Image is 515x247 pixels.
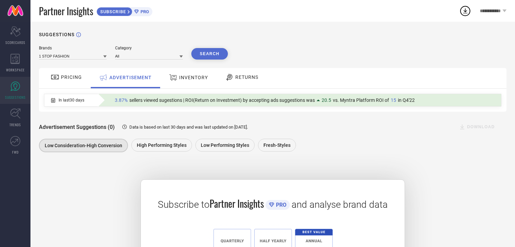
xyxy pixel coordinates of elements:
[333,97,389,103] span: vs. Myntra Platform ROI of
[115,97,128,103] span: 3.87%
[111,96,418,105] div: Percentage of sellers who have viewed suggestions for the current Insight Type
[398,97,415,103] span: in Q4'22
[459,5,471,17] div: Open download list
[39,46,107,50] div: Brands
[109,75,152,80] span: ADVERTISEMENT
[96,5,152,16] a: SUBSCRIBEPRO
[191,48,228,60] button: Search
[210,197,264,210] span: Partner Insights
[39,4,93,18] span: Partner Insights
[274,202,286,208] span: PRO
[45,143,122,148] span: Low Consideration-High Conversion
[39,32,74,37] h1: SUGGESTIONS
[129,125,248,130] span: Data is based on last 30 days and was last updated on [DATE] .
[5,95,26,100] span: SUGGESTIONS
[39,124,115,130] span: Advertisement Suggestions (0)
[139,9,149,14] span: PRO
[158,199,210,210] span: Subscribe to
[9,122,21,127] span: TRENDS
[115,46,183,50] div: Category
[6,67,25,72] span: WORKSPACE
[263,142,291,148] span: Fresh-Styles
[12,150,19,155] span: FWD
[129,97,315,103] span: sellers viewed sugestions | ROI(Return on Investment) by accepting ads suggestions was
[59,98,84,103] span: In last 30 days
[61,74,82,80] span: PRICING
[322,97,331,103] span: 20.5
[235,74,258,80] span: RETURNS
[5,40,25,45] span: SCORECARDS
[292,199,388,210] span: and analyse brand data
[201,142,249,148] span: Low Performing Styles
[97,9,128,14] span: SUBSCRIBE
[391,97,396,103] span: 15
[179,75,208,80] span: INVENTORY
[137,142,187,148] span: High Performing Styles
